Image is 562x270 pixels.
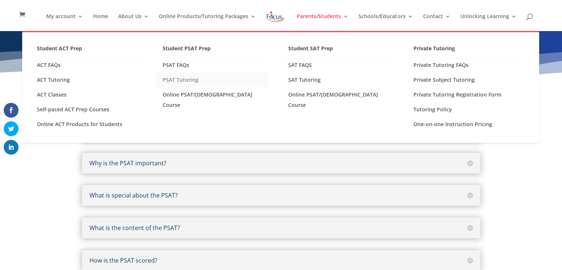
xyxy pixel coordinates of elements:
[89,225,473,231] h5: What is the content of the PSAT?
[30,102,143,117] a: Self-paced ACT Prep Courses
[30,117,143,132] a: Online ACT Products for Students
[155,87,268,112] a: Online PSAT/[DEMOGRAPHIC_DATA] Course
[159,14,256,31] a: Online Products/Tutoring Packages
[460,14,516,31] a: Unlocking Learning
[281,87,394,112] a: Online PSAT/[DEMOGRAPHIC_DATA] Course
[30,72,143,87] a: ACT Tutoring
[406,43,519,58] a: Private Tutoring
[423,14,450,31] a: Contact
[89,192,473,198] h5: What is special about the PSAT?
[406,58,519,72] a: Private Tutoring FAQs
[358,14,413,31] a: Schools/Educators
[30,87,143,102] a: ACT Classes
[266,10,285,23] img: Focus on Learning
[406,87,519,102] a: Private Tutoring Registration Form
[281,58,394,72] a: SAT FAQS
[30,58,143,72] a: ACT FAQs
[406,102,519,117] a: Tutoring Policy
[155,58,268,72] a: PSAT FAQs
[281,72,394,87] a: SAT Tutoring
[281,43,394,58] a: Student SAT Prep
[89,257,473,263] h5: How is the PSAT scored?
[30,43,143,58] a: Student ACT Prep
[155,72,268,87] a: PSAT Tutoring
[297,14,348,31] a: Parents/Students
[93,14,108,31] a: Home
[118,14,149,31] a: About Us
[46,14,83,31] a: My account
[89,160,473,166] h5: Why is the PSAT important?
[406,117,519,132] a: One-on-one Instruction Pricing
[155,43,268,58] a: Student PSAT Prep
[406,72,519,87] a: Private Subject Tutoring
